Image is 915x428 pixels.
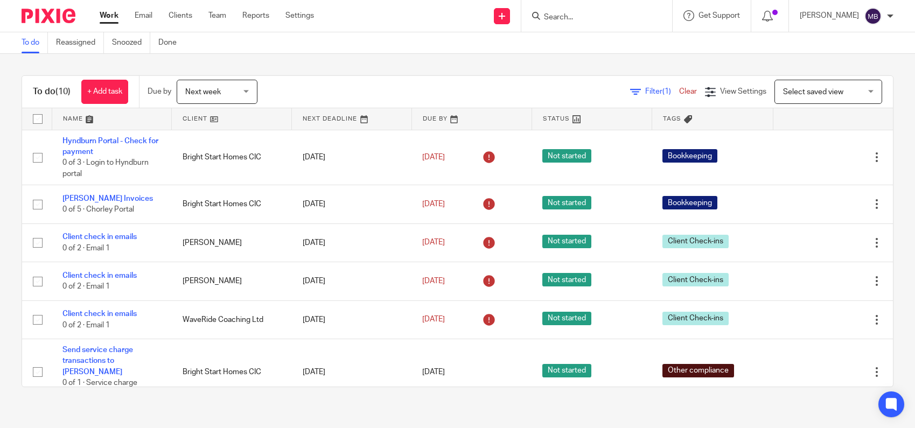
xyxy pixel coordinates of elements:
[112,32,150,53] a: Snoozed
[62,206,134,214] span: 0 of 5 · Chorley Portal
[422,153,445,161] span: [DATE]
[542,235,591,248] span: Not started
[542,196,591,209] span: Not started
[169,10,192,21] a: Clients
[62,159,149,178] span: 0 of 3 · Login to Hyndburn portal
[33,86,71,97] h1: To do
[662,149,717,163] span: Bookkeeping
[422,316,445,324] span: [DATE]
[864,8,882,25] img: svg%3E
[22,9,75,23] img: Pixie
[62,321,110,329] span: 0 of 2 · Email 1
[62,379,137,398] span: 0 of 1 · Service charge transactions
[292,223,412,262] td: [DATE]
[699,12,740,19] span: Get Support
[172,262,292,300] td: [PERSON_NAME]
[172,300,292,339] td: WaveRide Coaching Ltd
[542,312,591,325] span: Not started
[62,137,158,156] a: Hyndburn Portal - Check for payment
[542,149,591,163] span: Not started
[62,346,133,376] a: Send service charge transactions to [PERSON_NAME]
[422,200,445,208] span: [DATE]
[662,88,671,95] span: (1)
[56,32,104,53] a: Reassigned
[135,10,152,21] a: Email
[662,273,729,286] span: Client Check-ins
[62,283,110,290] span: 0 of 2 · Email 1
[185,88,221,96] span: Next week
[292,185,412,223] td: [DATE]
[62,244,110,252] span: 0 of 2 · Email 1
[292,130,412,185] td: [DATE]
[542,364,591,377] span: Not started
[292,262,412,300] td: [DATE]
[422,277,445,285] span: [DATE]
[285,10,314,21] a: Settings
[100,10,118,21] a: Work
[158,32,185,53] a: Done
[172,130,292,185] td: Bright Start Homes CIC
[148,86,171,97] p: Due by
[679,88,697,95] a: Clear
[662,196,717,209] span: Bookkeeping
[81,80,128,104] a: + Add task
[55,87,71,96] span: (10)
[720,88,766,95] span: View Settings
[172,223,292,262] td: [PERSON_NAME]
[422,368,445,376] span: [DATE]
[543,13,640,23] input: Search
[645,88,679,95] span: Filter
[292,300,412,339] td: [DATE]
[662,364,734,377] span: Other compliance
[242,10,269,21] a: Reports
[22,32,48,53] a: To do
[208,10,226,21] a: Team
[62,272,137,279] a: Client check in emails
[783,88,843,96] span: Select saved view
[542,273,591,286] span: Not started
[62,233,137,241] a: Client check in emails
[800,10,859,21] p: [PERSON_NAME]
[663,116,681,122] span: Tags
[62,195,153,202] a: [PERSON_NAME] Invoices
[172,339,292,405] td: Bright Start Homes CIC
[422,239,445,247] span: [DATE]
[172,185,292,223] td: Bright Start Homes CIC
[662,312,729,325] span: Client Check-ins
[62,310,137,318] a: Client check in emails
[662,235,729,248] span: Client Check-ins
[292,339,412,405] td: [DATE]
